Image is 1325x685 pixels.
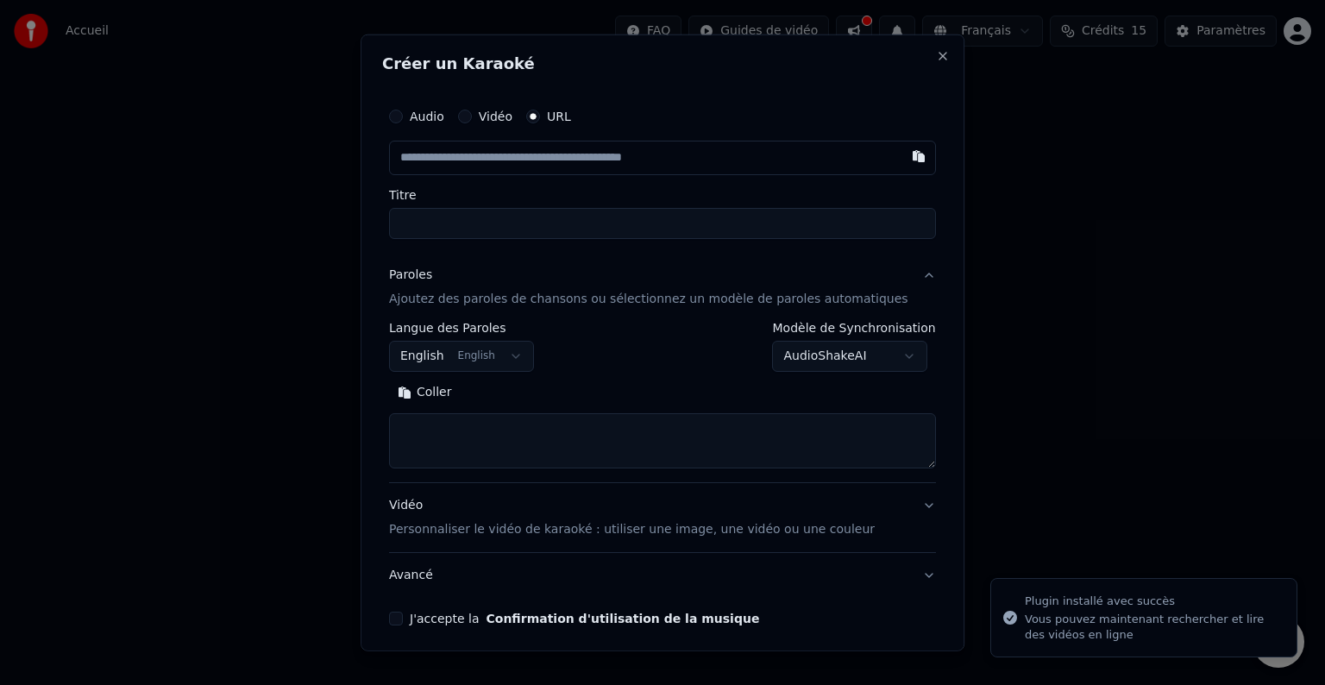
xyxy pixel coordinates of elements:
button: Coller [389,379,461,406]
p: Ajoutez des paroles de chansons ou sélectionnez un modèle de paroles automatiques [389,291,908,308]
label: Audio [410,110,444,123]
label: Titre [389,189,936,201]
button: ParolesAjoutez des paroles de chansons ou sélectionnez un modèle de paroles automatiques [389,253,936,322]
label: J'accepte la [410,613,759,625]
h2: Créer un Karaoké [382,56,943,72]
button: J'accepte la [487,613,760,625]
label: Langue des Paroles [389,322,534,334]
div: ParolesAjoutez des paroles de chansons ou sélectionnez un modèle de paroles automatiques [389,322,936,482]
button: Avancé [389,553,936,598]
label: Vidéo [479,110,512,123]
div: Paroles [389,267,432,284]
button: VidéoPersonnaliser le vidéo de karaoké : utiliser une image, une vidéo ou une couleur [389,483,936,552]
label: URL [547,110,571,123]
div: Vidéo [389,497,875,538]
label: Modèle de Synchronisation [773,322,936,334]
p: Personnaliser le vidéo de karaoké : utiliser une image, une vidéo ou une couleur [389,521,875,538]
